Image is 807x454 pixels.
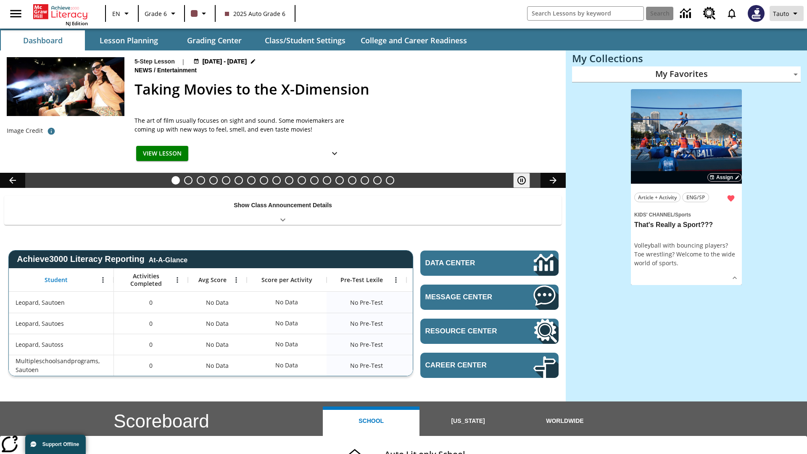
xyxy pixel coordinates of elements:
span: ENG/SP [686,193,705,202]
span: No Data [202,315,233,332]
div: No Data, Leopard, Sautoes [188,313,247,334]
div: No Data, Multipleschoolsandprograms, Sautoen [188,355,247,376]
button: Open side menu [3,1,28,26]
a: Resource Center, Will open in new tab [698,2,721,25]
button: Article + Activity [634,193,680,202]
h3: That's Really a Sport??? [634,221,738,230]
span: News [134,66,154,75]
input: search field [527,7,643,20]
span: No Pre-Test, Leopard, Sautoss [350,340,383,349]
button: Grading Center [172,30,256,50]
img: Avatar [748,5,765,22]
span: Multipleschoolsandprograms, Sautoen [16,356,109,374]
button: Slide 10 The Invasion of the Free CD [285,176,293,185]
span: | [182,57,185,66]
button: Support Offline [25,435,86,454]
a: Message Center [420,285,559,310]
div: No Data, Multipleschoolsandprograms, Sautoen [406,355,486,376]
span: Topic: Kids' Channel/Sports [634,210,738,219]
button: Slide 13 Career Lesson [323,176,331,185]
button: Pause [513,173,530,188]
button: Select a new avatar [743,3,770,24]
button: Slide 12 Pre-release lesson [310,176,319,185]
button: Slide 9 Fashion Forward in Ancient Rome [272,176,281,185]
span: No Pre-Test, Leopard, Sautoen [350,298,383,307]
button: Slide 8 Attack of the Terrifying Tomatoes [260,176,268,185]
button: Class/Student Settings [258,30,352,50]
button: Slide 7 Solar Power to the People [247,176,256,185]
span: Leopard, Sautoen [16,298,65,307]
a: Resource Center, Will open in new tab [420,319,559,344]
span: No Pre-Test, Multipleschoolsandprograms, Sautoen [350,361,383,370]
span: Sports [675,212,691,218]
button: College and Career Readiness [354,30,474,50]
button: Slide 2 All Aboard the Hyperloop? [184,176,193,185]
span: Student [45,276,68,284]
span: Message Center [425,293,508,301]
div: 0, Multipleschoolsandprograms, Sautoen [114,355,188,376]
button: Slide 11 Mixed Practice: Citing Evidence [298,176,306,185]
div: At-A-Glance [149,255,187,264]
div: No Data, Leopard, Sautoss [271,336,302,353]
div: lesson details [631,89,742,285]
h3: My Collections [572,53,801,64]
span: Entertainment [157,66,198,75]
a: Career Center [420,353,559,378]
span: 0 [149,319,153,328]
span: Career Center [425,361,508,370]
button: Slide 1 Taking Movies to the X-Dimension [171,176,180,185]
span: No Data [202,336,233,353]
a: Data Center [420,251,559,276]
span: No Data [202,294,233,311]
div: My Favorites [572,66,801,82]
button: Dashboard [1,30,85,50]
span: Assign [716,174,733,181]
button: Slide 14 Cooking Up Native Traditions [335,176,344,185]
button: ENG/SP [682,193,709,202]
button: Slide 17 Point of View [373,176,382,185]
button: Lesson Planning [87,30,171,50]
button: Aug 18 - Aug 24 Choose Dates [192,57,258,66]
div: 0, Leopard, Sautoes [114,313,188,334]
div: No Data, Leopard, Sautoen [406,292,486,313]
button: Show Details [728,272,741,284]
span: Avg Score [198,276,227,284]
span: No Data [202,357,233,374]
button: Class color is dark brown. Change class color [187,6,212,21]
div: Volleyball with bouncing players? Toe wrestling? Welcome to the wide world of sports. [634,241,738,267]
span: Leopard, Sautoes [16,319,64,328]
p: Image Credit [7,127,43,135]
button: Photo credit: Photo by The Asahi Shimbun via Getty Images [43,124,60,139]
p: Show Class Announcement Details [234,201,332,210]
span: Leopard, Sautoss [16,340,63,349]
span: Activities Completed [118,272,174,288]
span: Score per Activity [261,276,312,284]
span: / [674,212,675,218]
span: 0 [149,298,153,307]
span: Tauto [773,9,789,18]
h2: Taking Movies to the X-Dimension [134,79,556,100]
button: Slide 6 The Last Homesteaders [235,176,243,185]
span: Achieve3000 Literacy Reporting [17,254,187,264]
span: 0 [149,361,153,370]
button: Assign Choose Dates [707,173,742,182]
button: Slide 15 Hooray for Constitution Day! [348,176,356,185]
button: Slide 18 The Constitution's Balancing Act [386,176,394,185]
button: School [323,406,419,436]
button: Language: EN, Select a language [108,6,135,21]
p: The art of film usually focuses on sight and sound. Some moviemakers are coming up with new ways ... [134,116,345,134]
p: 5-Step Lesson [134,57,175,66]
div: Home [33,3,88,26]
button: Slide 4 Dirty Jobs Kids Had To Do [209,176,218,185]
div: Pause [513,173,538,188]
button: View Lesson [136,146,188,161]
button: Remove from Favorites [723,191,738,206]
div: 0, Leopard, Sautoss [114,334,188,355]
div: No Data, Leopard, Sautoes [271,315,302,332]
span: 2025 Auto Grade 6 [225,9,285,18]
button: Show Details [326,146,343,161]
span: Data Center [425,259,505,267]
div: 0, Leopard, Sautoen [114,292,188,313]
button: Worldwide [517,406,613,436]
